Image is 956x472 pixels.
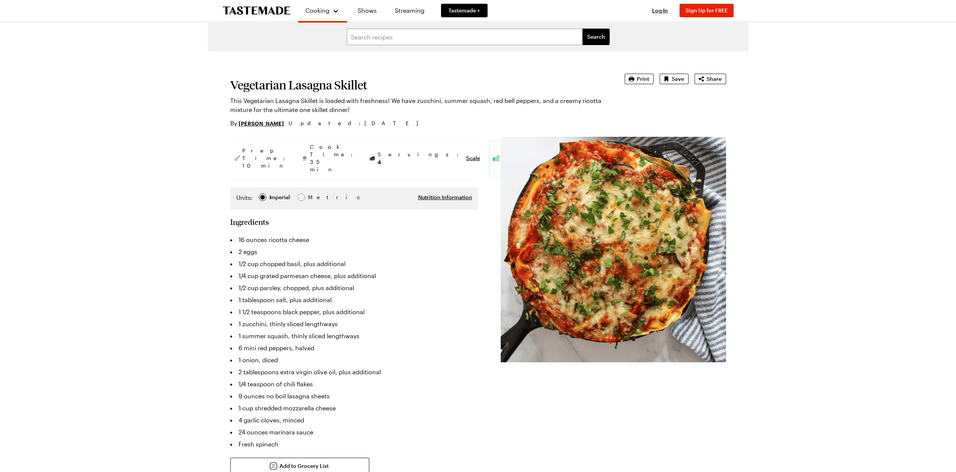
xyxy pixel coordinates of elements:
div: Imperial [269,193,290,201]
span: Add to Grocery List [279,462,329,470]
button: Sign Up for FREE [680,4,734,17]
h1: Vegetarian Lasagna Skillet [230,78,604,92]
li: 2 eggs [230,246,478,258]
li: 1/4 teaspoon of chili flakes [230,378,478,390]
li: Fresh spinach [230,438,478,450]
a: To Tastemade Home Page [223,6,290,15]
li: 24 ounces marinara sauce [230,426,478,438]
span: Imperial [269,193,291,201]
span: Tastemade + [449,7,480,14]
span: Share [707,75,722,83]
span: Log In [652,7,668,14]
li: 9 ounces no boil lasagna sheets [230,390,478,402]
button: Save recipe [660,74,689,84]
li: 16 ounces ricotta cheese [230,234,478,246]
span: Metric [308,193,325,201]
li: 6 mini red peppers, halved [230,342,478,354]
li: 1/2 cup chopped basil, plus additional [230,258,478,270]
span: Prep Time: 10 min [242,147,289,169]
input: Search recipes [347,29,583,45]
span: Cook Time: 35 min [310,143,356,173]
li: 1 onion, diced [230,354,478,366]
p: By [230,119,284,128]
li: 1 zucchini, thinly sliced lengthways [230,318,478,330]
a: [PERSON_NAME] [239,119,284,127]
li: 1 cup shredded mozzarella cheese [230,402,478,414]
li: 1/4 cup grated parmesan cheese, plus additional [230,270,478,282]
p: This Vegetarian Lasagna Skillet is loaded with freshness! We have zucchini, summer squash, red be... [230,96,604,114]
li: 1 1/2 teaspoons black pepper, plus additional [230,306,478,318]
span: Sign Up for FREE [686,7,728,14]
span: 4 [378,158,381,165]
button: Nutrition Information [418,194,472,201]
label: Units: [236,193,253,202]
a: Tastemade + [441,4,488,17]
h2: Ingredients [230,217,269,226]
span: Search [587,33,605,41]
li: 1 summer squash, thinly sliced lengthways [230,330,478,342]
div: Imperial Metric [236,193,324,204]
button: Print [625,74,654,84]
img: Recipe image thumbnail [501,137,726,362]
button: Scale [466,154,480,162]
button: Log In [645,7,675,14]
span: Servings: [378,151,462,166]
li: 1/2 cup parsley, chopped, plus additional [230,282,478,294]
li: 1 tablespoon salt, plus additional [230,294,478,306]
button: filters [583,29,610,45]
li: 2 tablespoons extra virgin olive oil, plus additional [230,366,478,378]
button: Cooking [305,3,340,18]
span: Updated : [DATE] [288,119,426,127]
span: Cooking [305,7,329,14]
span: Print [637,75,649,83]
button: Share [695,74,726,84]
li: 4 garlic cloves, minced [230,414,478,426]
span: Save [672,75,684,83]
